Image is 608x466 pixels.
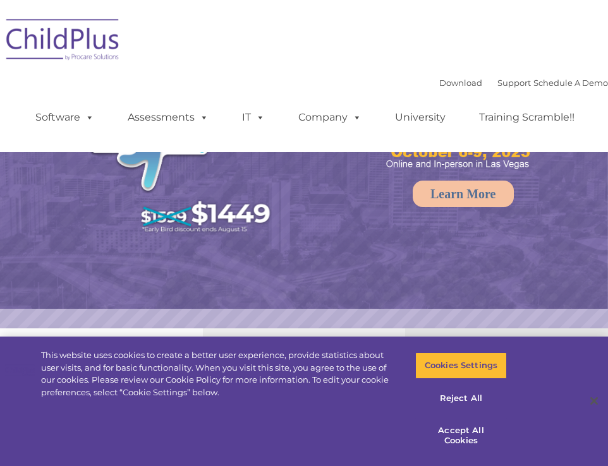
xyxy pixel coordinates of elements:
div: This website uses cookies to create a better user experience, provide statistics about user visit... [41,349,398,398]
button: Reject All [415,385,506,411]
a: Schedule A Demo [533,78,608,88]
a: Assessments [115,105,221,130]
a: Download [439,78,482,88]
a: Company [286,105,374,130]
a: Training Scramble!! [466,105,587,130]
button: Close [580,387,608,415]
font: | [439,78,608,88]
a: IT [229,105,277,130]
a: Support [497,78,531,88]
a: Software [23,105,107,130]
button: Accept All Cookies [415,417,506,453]
a: Learn More [413,181,514,207]
button: Cookies Settings [415,352,506,379]
a: University [382,105,458,130]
